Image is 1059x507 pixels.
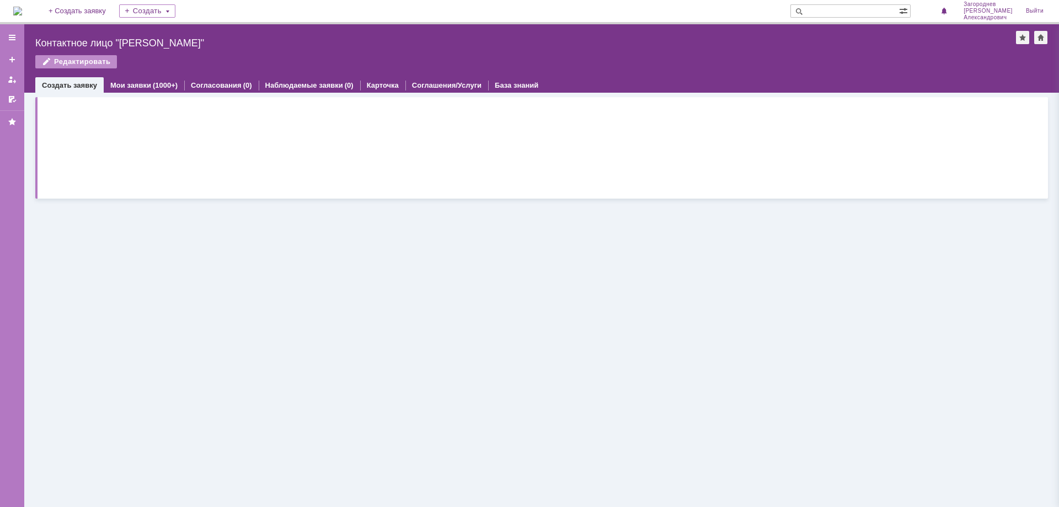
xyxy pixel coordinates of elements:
a: Создать заявку [42,81,97,89]
div: (0) [345,81,354,89]
div: Добавить в избранное [1016,31,1029,44]
a: Мои заявки [3,71,21,88]
span: Загороднев [964,1,1013,8]
div: Контактное лицо "[PERSON_NAME]" [35,38,1016,49]
a: Мои заявки [110,81,151,89]
a: Мои согласования [3,90,21,108]
span: [PERSON_NAME] [964,8,1013,14]
div: Создать [119,4,175,18]
a: Наблюдаемые заявки [265,81,343,89]
span: Расширенный поиск [899,5,910,15]
a: Карточка [367,81,399,89]
a: Перейти на домашнюю страницу [13,7,22,15]
div: Сделать домашней страницей [1034,31,1047,44]
div: (1000+) [153,81,178,89]
a: Согласования [191,81,242,89]
a: Создать заявку [3,51,21,68]
a: База знаний [495,81,538,89]
span: Александрович [964,14,1013,21]
a: Соглашения/Услуги [412,81,482,89]
div: (0) [243,81,252,89]
img: logo [13,7,22,15]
